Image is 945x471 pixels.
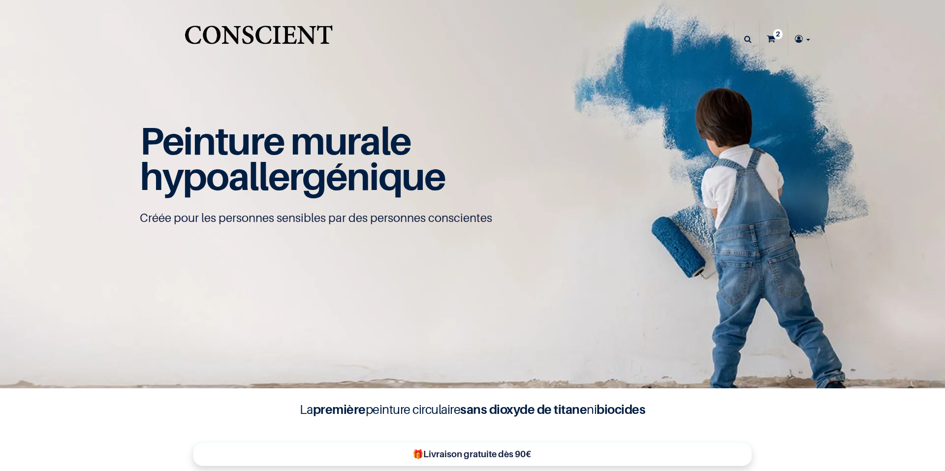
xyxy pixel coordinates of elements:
h4: La peinture circulaire ni [276,400,669,419]
b: biocides [597,402,645,417]
a: 2 [760,22,787,56]
img: Conscient [183,20,335,59]
sup: 2 [773,29,783,39]
b: première [313,402,366,417]
b: sans dioxyde de titane [460,402,587,417]
p: Créée pour les personnes sensibles par des personnes conscientes [140,210,805,226]
span: Peinture murale [140,118,411,163]
span: hypoallergénique [140,153,445,199]
b: 🎁Livraison gratuite dès 90€ [412,449,531,459]
a: Logo of Conscient [183,20,335,59]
